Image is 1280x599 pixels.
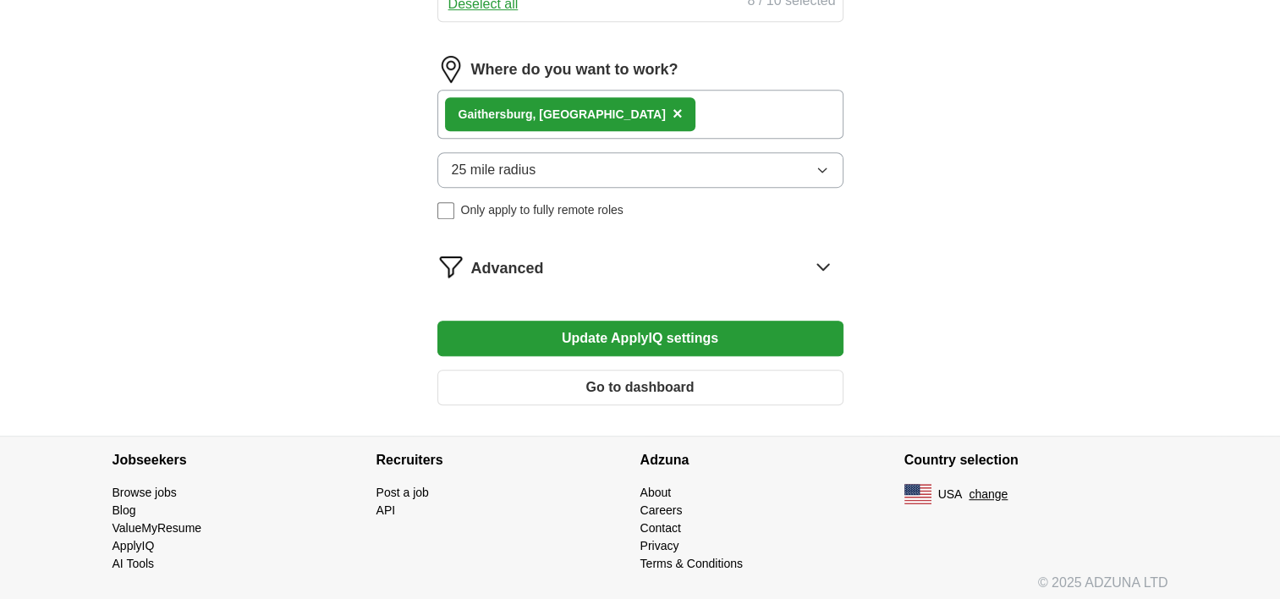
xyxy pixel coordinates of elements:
[904,437,1168,484] h4: Country selection
[969,486,1008,503] button: change
[452,160,536,180] span: 25 mile radius
[437,253,464,280] img: filter
[113,486,177,499] a: Browse jobs
[640,539,679,552] a: Privacy
[471,58,678,81] label: Where do you want to work?
[113,557,155,570] a: AI Tools
[640,557,743,570] a: Terms & Conditions
[904,484,931,504] img: US flag
[113,521,202,535] a: ValueMyResume
[461,201,624,219] span: Only apply to fully remote roles
[437,56,464,83] img: location.png
[437,152,843,188] button: 25 mile radius
[437,321,843,356] button: Update ApplyIQ settings
[376,503,396,517] a: API
[673,104,683,123] span: ×
[459,106,666,124] div: Gaithersburg, [GEOGRAPHIC_DATA]
[471,257,544,280] span: Advanced
[113,503,136,517] a: Blog
[376,486,429,499] a: Post a job
[437,370,843,405] button: Go to dashboard
[640,503,683,517] a: Careers
[640,486,672,499] a: About
[640,521,681,535] a: Contact
[938,486,963,503] span: USA
[673,102,683,127] button: ×
[113,539,155,552] a: ApplyIQ
[437,202,454,219] input: Only apply to fully remote roles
